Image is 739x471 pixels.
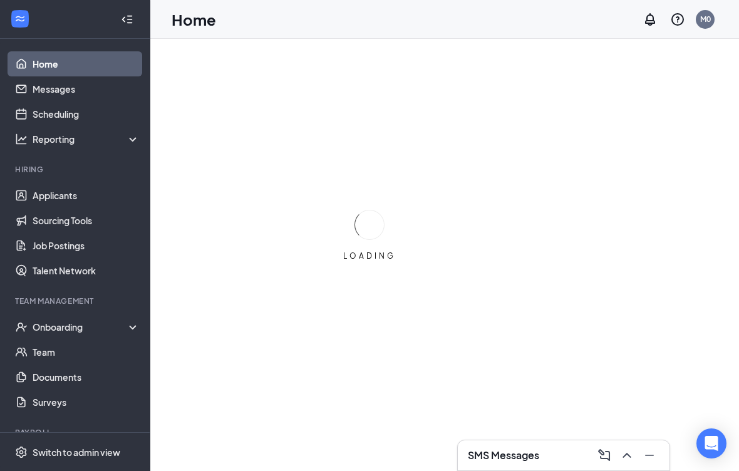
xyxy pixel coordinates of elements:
[597,448,612,463] svg: ComposeMessage
[15,427,137,438] div: Payroll
[15,133,28,145] svg: Analysis
[15,321,28,333] svg: UserCheck
[642,448,657,463] svg: Minimize
[121,13,133,26] svg: Collapse
[33,233,140,258] a: Job Postings
[33,101,140,127] a: Scheduling
[594,445,614,465] button: ComposeMessage
[33,446,120,458] div: Switch to admin view
[33,321,129,333] div: Onboarding
[15,164,137,175] div: Hiring
[696,428,726,458] div: Open Intercom Messenger
[172,9,216,30] h1: Home
[15,296,137,306] div: Team Management
[33,390,140,415] a: Surveys
[639,445,659,465] button: Minimize
[33,133,140,145] div: Reporting
[619,448,634,463] svg: ChevronUp
[700,14,711,24] div: M0
[643,12,658,27] svg: Notifications
[338,251,401,261] div: LOADING
[468,448,539,462] h3: SMS Messages
[33,183,140,208] a: Applicants
[33,208,140,233] a: Sourcing Tools
[670,12,685,27] svg: QuestionInfo
[33,258,140,283] a: Talent Network
[14,13,26,25] svg: WorkstreamLogo
[33,365,140,390] a: Documents
[33,76,140,101] a: Messages
[617,445,637,465] button: ChevronUp
[15,446,28,458] svg: Settings
[33,51,140,76] a: Home
[33,339,140,365] a: Team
